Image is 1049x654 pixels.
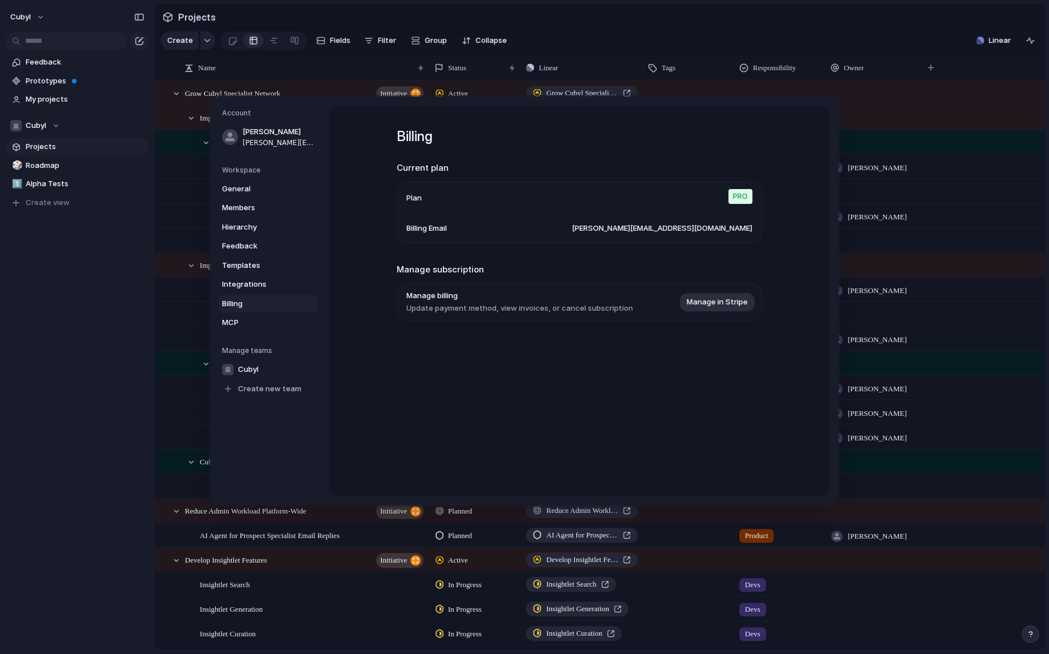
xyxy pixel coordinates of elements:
span: Integrations [222,279,295,290]
span: Hierarchy [222,222,295,233]
a: Hierarchy [219,218,318,236]
span: Create new team [238,383,301,395]
span: Plan [406,192,422,204]
span: Templates [222,260,295,271]
a: Feedback [219,237,318,255]
a: Cubyl [219,360,318,379]
span: [PERSON_NAME][EMAIL_ADDRESS][DOMAIN_NAME] [572,223,752,234]
a: Billing [219,295,318,313]
h5: Manage teams [222,346,318,356]
span: Manage billing [406,290,633,302]
h1: Billing [397,126,762,147]
a: General [219,180,318,198]
h5: Account [222,108,318,118]
a: Create new team [219,380,318,398]
h2: Current plan [397,162,762,175]
span: [PERSON_NAME] [243,126,316,138]
h2: Manage subscription [397,263,762,276]
button: Manage in Stripe [680,293,755,311]
span: Billing Email [406,223,447,234]
h5: Workspace [222,165,318,175]
span: General [222,183,295,195]
a: Integrations [219,275,318,294]
span: [PERSON_NAME][EMAIL_ADDRESS][DOMAIN_NAME] [243,138,316,148]
a: [PERSON_NAME][PERSON_NAME][EMAIL_ADDRESS][DOMAIN_NAME] [219,123,318,151]
span: Manage in Stripe [687,296,748,308]
span: Feedback [222,240,295,252]
span: Update payment method, view invoices, or cancel subscription [406,303,633,314]
span: Pro [728,189,752,204]
a: MCP [219,314,318,332]
a: Templates [219,256,318,275]
span: MCP [222,317,295,328]
span: Members [222,202,295,214]
a: Members [219,199,318,217]
span: Cubyl [238,364,259,375]
span: Billing [222,298,295,310]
